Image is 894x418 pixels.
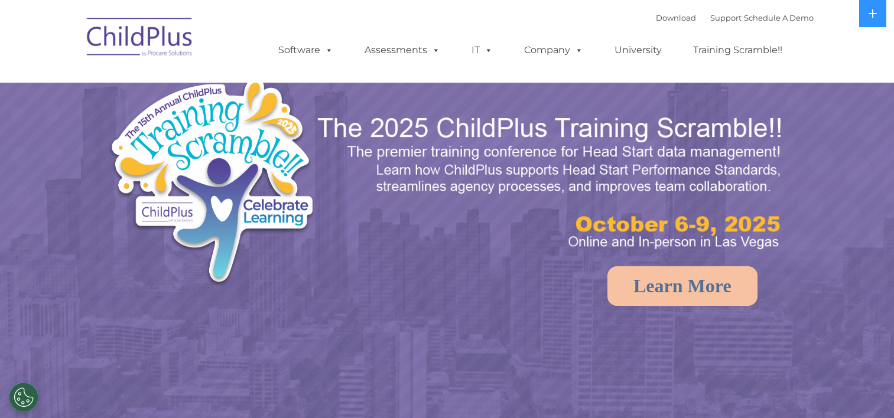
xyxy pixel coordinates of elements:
a: University [603,38,674,62]
font: | [656,13,814,22]
a: Software [266,38,345,62]
button: Cookies Settings [9,383,38,412]
a: IT [460,38,505,62]
img: ChildPlus by Procare Solutions [81,9,199,68]
a: Learn More [607,266,758,306]
a: Training Scramble!! [681,38,794,62]
a: Download [656,13,696,22]
a: Company [512,38,595,62]
a: Schedule A Demo [744,13,814,22]
a: Assessments [353,38,452,62]
a: Support [710,13,742,22]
